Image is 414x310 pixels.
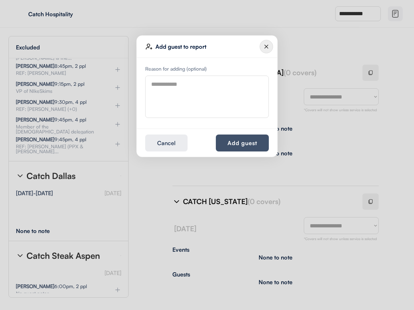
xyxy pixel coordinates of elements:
div: Add guest to report [155,44,260,49]
button: Cancel [145,135,188,151]
button: Add guest [216,135,269,151]
img: Group%2010124643.svg [260,40,273,53]
img: user-plus-01.svg [146,43,153,50]
div: Reason for adding (optional) [145,66,269,71]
